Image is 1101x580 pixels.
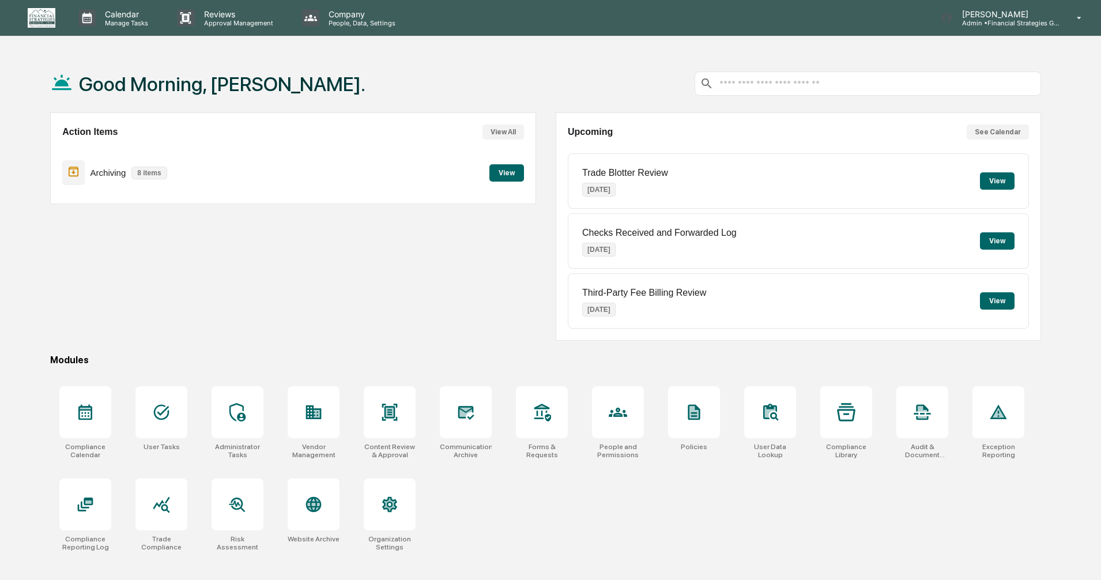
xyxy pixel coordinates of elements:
[50,355,1041,366] div: Modules
[131,167,167,179] p: 8 items
[212,535,263,551] div: Risk Assessment
[516,443,568,459] div: Forms & Requests
[288,535,340,543] div: Website Archive
[482,125,524,140] button: View All
[582,288,706,298] p: Third-Party Fee Billing Review
[59,443,111,459] div: Compliance Calendar
[489,164,524,182] button: View
[440,443,492,459] div: Communications Archive
[79,73,365,96] h1: Good Morning, [PERSON_NAME].
[582,243,616,257] p: [DATE]
[953,19,1060,27] p: Admin • Financial Strategies Group (FSG)
[582,168,668,178] p: Trade Blotter Review
[96,19,154,27] p: Manage Tasks
[980,172,1015,190] button: View
[582,303,616,317] p: [DATE]
[744,443,796,459] div: User Data Lookup
[364,535,416,551] div: Organization Settings
[59,535,111,551] div: Compliance Reporting Log
[96,9,154,19] p: Calendar
[568,127,613,137] h2: Upcoming
[489,167,524,178] a: View
[980,292,1015,310] button: View
[980,232,1015,250] button: View
[135,535,187,551] div: Trade Compliance
[195,19,279,27] p: Approval Management
[144,443,180,451] div: User Tasks
[212,443,263,459] div: Administrator Tasks
[582,228,737,238] p: Checks Received and Forwarded Log
[896,443,948,459] div: Audit & Document Logs
[681,443,707,451] div: Policies
[91,168,126,178] p: Archiving
[28,8,55,28] img: logo
[319,19,401,27] p: People, Data, Settings
[364,443,416,459] div: Content Review & Approval
[195,9,279,19] p: Reviews
[820,443,872,459] div: Compliance Library
[582,183,616,197] p: [DATE]
[592,443,644,459] div: People and Permissions
[1064,542,1095,573] iframe: Open customer support
[288,443,340,459] div: Vendor Management
[953,9,1060,19] p: [PERSON_NAME]
[62,127,118,137] h2: Action Items
[972,443,1024,459] div: Exception Reporting
[967,125,1029,140] button: See Calendar
[319,9,401,19] p: Company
